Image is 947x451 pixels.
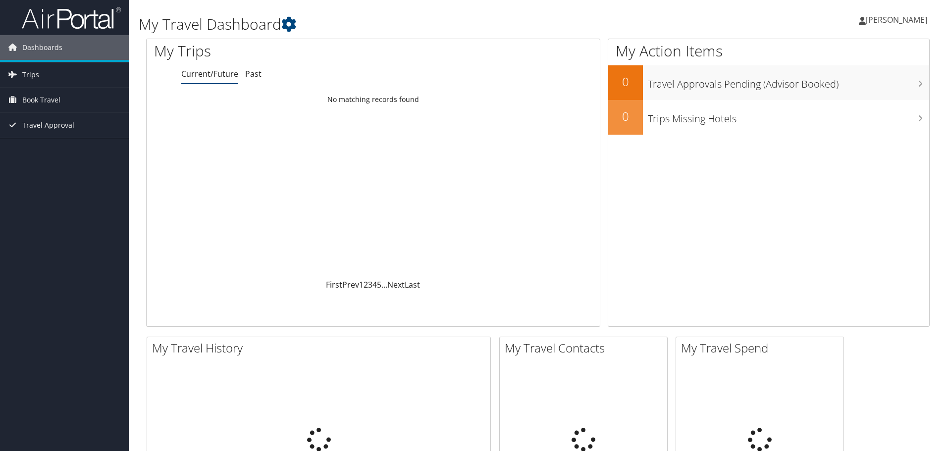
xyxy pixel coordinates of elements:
h2: My Travel Spend [681,340,843,356]
a: 5 [377,279,381,290]
a: 4 [372,279,377,290]
h3: Trips Missing Hotels [648,107,929,126]
span: Book Travel [22,88,60,112]
h3: Travel Approvals Pending (Advisor Booked) [648,72,929,91]
a: Next [387,279,405,290]
h1: My Travel Dashboard [139,14,671,35]
a: Prev [342,279,359,290]
span: [PERSON_NAME] [866,14,927,25]
a: 0Trips Missing Hotels [608,100,929,135]
h2: My Travel History [152,340,490,356]
a: 0Travel Approvals Pending (Advisor Booked) [608,65,929,100]
span: Trips [22,62,39,87]
a: 3 [368,279,372,290]
a: 2 [364,279,368,290]
a: First [326,279,342,290]
h2: My Travel Contacts [505,340,667,356]
a: Current/Future [181,68,238,79]
td: No matching records found [147,91,600,108]
span: Dashboards [22,35,62,60]
a: Past [245,68,262,79]
a: [PERSON_NAME] [859,5,937,35]
h1: My Action Items [608,41,929,61]
span: Travel Approval [22,113,74,138]
img: airportal-logo.png [22,6,121,30]
h2: 0 [608,108,643,125]
a: Last [405,279,420,290]
a: 1 [359,279,364,290]
h2: 0 [608,73,643,90]
span: … [381,279,387,290]
h1: My Trips [154,41,404,61]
